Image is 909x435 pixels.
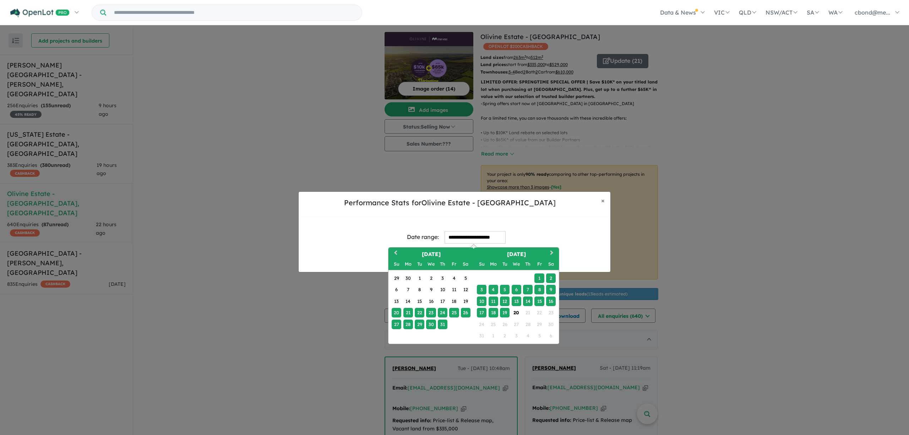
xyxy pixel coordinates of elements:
div: Choose Sunday, August 17th, 2025 [477,308,486,317]
div: Choose Monday, June 30th, 2025 [403,273,413,283]
div: Choose Monday, August 18th, 2025 [489,308,498,317]
div: Not available Thursday, August 28th, 2025 [523,320,533,329]
div: Choose Sunday, August 10th, 2025 [477,297,486,306]
div: Sunday [392,259,401,269]
div: Tuesday [415,259,424,269]
div: Not available Tuesday, September 2nd, 2025 [500,331,510,341]
button: Next Month [547,248,558,260]
div: Choose Monday, July 14th, 2025 [403,297,413,306]
button: Previous Month [389,248,401,260]
div: Friday [449,259,459,269]
div: Not available Sunday, August 31st, 2025 [477,331,486,341]
div: Choose Tuesday, August 12th, 2025 [500,297,510,306]
div: Monday [489,259,498,269]
div: Choose Monday, July 28th, 2025 [403,320,413,329]
div: Not available Thursday, September 4th, 2025 [523,331,533,341]
div: Choose Saturday, August 16th, 2025 [546,297,556,306]
div: Choose Saturday, July 5th, 2025 [461,273,470,283]
div: Thursday [438,259,447,269]
h5: Performance Stats for Olivine Estate - [GEOGRAPHIC_DATA] [304,197,595,208]
div: Saturday [546,259,556,269]
div: Choose Saturday, July 19th, 2025 [461,297,470,306]
div: Sunday [477,259,486,269]
div: Choose Tuesday, July 1st, 2025 [415,273,424,283]
div: Thursday [523,259,533,269]
div: Choose Sunday, July 13th, 2025 [392,297,401,306]
div: Choose Thursday, August 7th, 2025 [523,285,533,294]
div: Choose Thursday, August 14th, 2025 [523,297,533,306]
div: Not available Saturday, September 6th, 2025 [546,331,556,341]
div: Month July, 2025 [391,272,471,330]
div: Month August, 2025 [476,272,556,342]
div: Choose Wednesday, August 13th, 2025 [512,297,521,306]
div: Choose Monday, July 21st, 2025 [403,308,413,317]
div: Choose Sunday, July 6th, 2025 [392,285,401,294]
div: Choose Friday, August 1st, 2025 [534,273,544,283]
div: Wednesday [512,259,521,269]
div: Not available Thursday, August 21st, 2025 [523,308,533,317]
div: Not available Saturday, August 30th, 2025 [546,320,556,329]
div: Monday [403,259,413,269]
div: Choose Sunday, June 29th, 2025 [392,273,401,283]
div: Choose Friday, July 4th, 2025 [449,273,459,283]
div: Choose Tuesday, July 15th, 2025 [415,297,424,306]
div: Date range: [407,232,439,242]
div: Choose Friday, August 8th, 2025 [534,285,544,294]
div: Choose Monday, August 11th, 2025 [489,297,498,306]
div: Choose Saturday, August 9th, 2025 [546,285,556,294]
div: Choose Tuesday, August 19th, 2025 [500,308,510,317]
div: Not available Wednesday, August 27th, 2025 [512,320,521,329]
div: Tuesday [500,259,510,269]
div: Choose Monday, August 4th, 2025 [489,285,498,294]
input: Try estate name, suburb, builder or developer [108,5,360,20]
div: Choose Date [388,247,559,344]
span: × [601,196,605,205]
h2: [DATE] [388,250,474,259]
div: Choose Monday, July 7th, 2025 [403,285,413,294]
div: Saturday [461,259,470,269]
div: Choose Wednesday, July 23rd, 2025 [426,308,436,317]
div: Choose Friday, July 11th, 2025 [449,285,459,294]
div: Not available Monday, September 1st, 2025 [489,331,498,341]
div: Not available Sunday, August 24th, 2025 [477,320,486,329]
div: Choose Sunday, July 20th, 2025 [392,308,401,317]
div: Not available Wednesday, September 3rd, 2025 [512,331,521,341]
div: Choose Wednesday, July 2nd, 2025 [426,273,436,283]
div: Choose Tuesday, August 5th, 2025 [500,285,510,294]
div: Choose Friday, July 25th, 2025 [449,308,459,317]
div: Choose Tuesday, July 8th, 2025 [415,285,424,294]
div: Choose Thursday, July 3rd, 2025 [438,273,447,283]
div: Choose Wednesday, August 20th, 2025 [512,308,521,317]
div: Not available Saturday, August 23rd, 2025 [546,308,556,317]
div: Choose Friday, July 18th, 2025 [449,297,459,306]
div: Choose Saturday, July 12th, 2025 [461,285,470,294]
div: Choose Tuesday, July 22nd, 2025 [415,308,424,317]
div: Choose Friday, August 15th, 2025 [534,297,544,306]
div: Not available Tuesday, August 26th, 2025 [500,320,510,329]
div: Friday [534,259,544,269]
div: Wednesday [426,259,436,269]
img: Openlot PRO Logo White [10,9,70,17]
div: Not available Friday, August 22nd, 2025 [534,308,544,317]
span: cbond@me... [855,9,890,16]
div: Choose Wednesday, July 9th, 2025 [426,285,436,294]
div: Choose Tuesday, July 29th, 2025 [415,320,424,329]
div: Choose Thursday, July 24th, 2025 [438,308,447,317]
div: Not available Friday, August 29th, 2025 [534,320,544,329]
div: Choose Wednesday, July 30th, 2025 [426,320,436,329]
h2: [DATE] [474,250,559,259]
div: Choose Wednesday, July 16th, 2025 [426,297,436,306]
div: Not available Friday, September 5th, 2025 [534,331,544,341]
div: Choose Thursday, July 10th, 2025 [438,285,447,294]
div: Not available Monday, August 25th, 2025 [489,320,498,329]
div: Choose Thursday, July 31st, 2025 [438,320,447,329]
div: Choose Thursday, July 17th, 2025 [438,297,447,306]
div: Choose Wednesday, August 6th, 2025 [512,285,521,294]
div: Choose Saturday, July 26th, 2025 [461,308,470,317]
div: Choose Sunday, August 3rd, 2025 [477,285,486,294]
div: Choose Saturday, August 2nd, 2025 [546,273,556,283]
div: Choose Sunday, July 27th, 2025 [392,320,401,329]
